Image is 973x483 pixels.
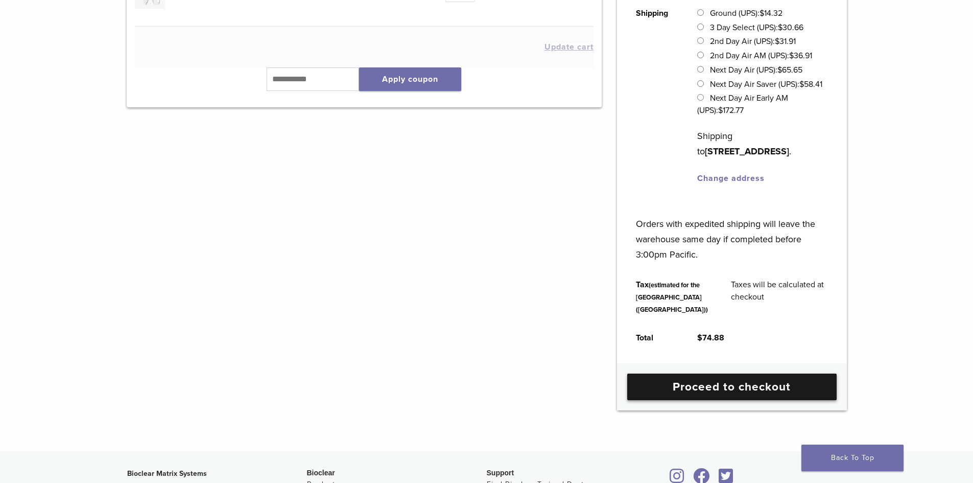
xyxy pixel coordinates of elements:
[775,36,796,47] bdi: 31.91
[777,65,802,75] bdi: 65.65
[487,469,514,477] span: Support
[718,105,744,116] bdi: 172.77
[760,8,782,18] bdi: 14.32
[359,67,461,91] button: Apply coupon
[697,173,765,183] a: Change address
[789,51,812,61] bdi: 36.91
[718,105,723,116] span: $
[697,333,724,343] bdi: 74.88
[778,22,782,33] span: $
[636,201,827,262] p: Orders with expedited shipping will leave the warehouse same day if completed before 3:00pm Pacific.
[697,93,788,116] label: Next Day Air Early AM (UPS):
[710,79,822,89] label: Next Day Air Saver (UPS):
[697,128,827,159] p: Shipping to .
[799,79,822,89] bdi: 58.41
[801,445,904,471] a: Back To Top
[775,36,779,47] span: $
[799,79,804,89] span: $
[625,324,686,352] th: Total
[760,8,764,18] span: $
[710,51,812,61] label: 2nd Day Air AM (UPS):
[778,22,803,33] bdi: 30.66
[625,270,720,324] th: Tax
[710,65,802,75] label: Next Day Air (UPS):
[127,469,207,478] strong: Bioclear Matrix Systems
[789,51,794,61] span: $
[544,43,594,51] button: Update cart
[720,270,839,324] td: Taxes will be calculated at checkout
[636,281,708,314] small: (estimated for the [GEOGRAPHIC_DATA] ([GEOGRAPHIC_DATA]))
[710,36,796,47] label: 2nd Day Air (UPS):
[705,146,789,157] strong: [STREET_ADDRESS]
[697,333,702,343] span: $
[777,65,782,75] span: $
[307,469,335,477] span: Bioclear
[710,8,782,18] label: Ground (UPS):
[627,374,837,400] a: Proceed to checkout
[710,22,803,33] label: 3 Day Select (UPS):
